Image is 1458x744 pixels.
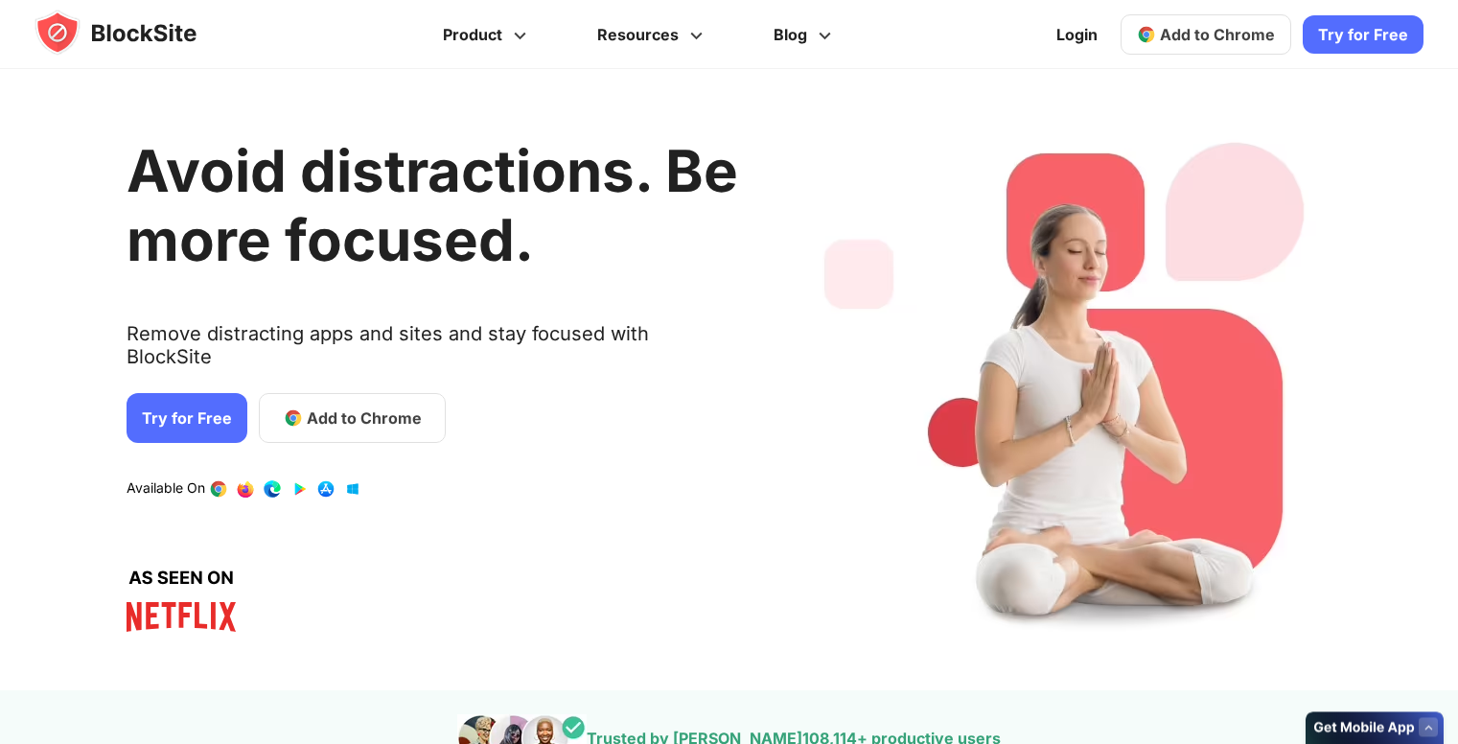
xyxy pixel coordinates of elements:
[127,479,205,499] text: Available On
[1045,12,1109,58] a: Login
[127,393,247,443] a: Try for Free
[35,10,234,56] img: blocksite-icon.5d769676.svg
[1137,25,1156,44] img: chrome-icon.svg
[1303,15,1423,54] a: Try for Free
[307,407,422,430] span: Add to Chrome
[127,136,738,274] h1: Avoid distractions. Be more focused.
[1121,14,1291,55] a: Add to Chrome
[1160,25,1275,44] span: Add to Chrome
[127,322,738,384] text: Remove distracting apps and sites and stay focused with BlockSite
[259,393,446,443] a: Add to Chrome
